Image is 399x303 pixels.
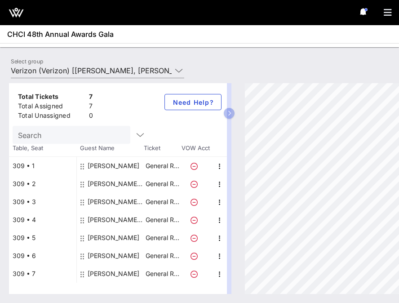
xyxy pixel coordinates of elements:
[172,98,214,106] span: Need Help?
[144,229,180,247] p: General R…
[18,111,85,122] div: Total Unassigned
[89,111,93,122] div: 0
[18,92,85,103] div: Total Tickets
[9,193,76,211] div: 309 • 3
[144,175,180,193] p: General R…
[9,175,76,193] div: 309 • 2
[18,102,85,113] div: Total Assigned
[88,193,144,211] div: Bianca C. Lucero NALEO
[88,229,139,247] div: Isabela Sánchez
[88,211,144,229] div: Rudy Espinoza Verizon
[76,144,144,153] span: Guest Name
[9,211,76,229] div: 309 • 4
[7,29,114,40] span: CHCI 48th Annual Awards Gala
[9,265,76,283] div: 309 • 7
[9,247,76,265] div: 309 • 6
[180,144,211,153] span: VOW Acct
[9,144,76,153] span: Table, Seat
[88,175,144,193] div: Marcela Zamora Verizon
[89,102,93,113] div: 7
[144,144,180,153] span: Ticket
[88,247,139,265] div: Susie Feliz
[144,247,180,265] p: General R…
[89,92,93,103] div: 7
[9,229,76,247] div: 309 • 5
[88,157,139,175] div: Laura Berrocal
[88,265,139,283] div: Fabiola Yáñez
[144,211,180,229] p: General R…
[164,94,222,110] button: Need Help?
[11,58,43,65] label: Select group
[144,265,180,283] p: General R…
[9,157,76,175] div: 309 • 1
[144,157,180,175] p: General R…
[144,193,180,211] p: General R…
